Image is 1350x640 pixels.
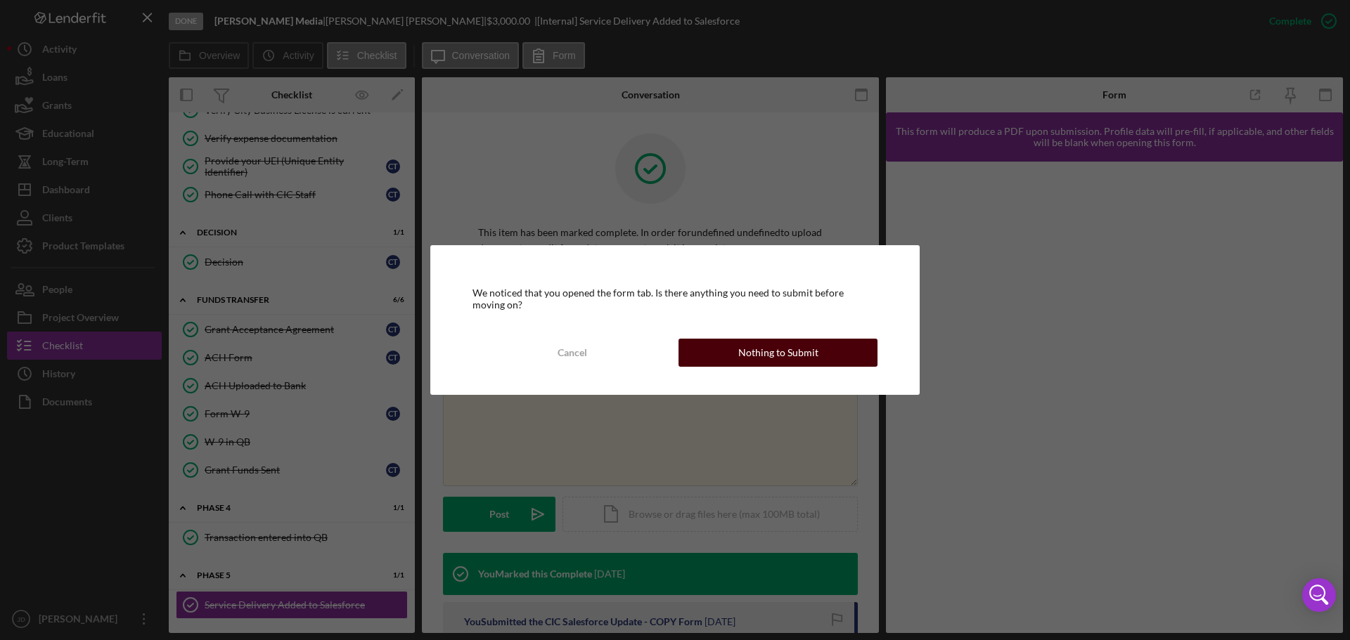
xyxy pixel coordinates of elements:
[738,339,818,367] div: Nothing to Submit
[472,287,877,310] div: We noticed that you opened the form tab. Is there anything you need to submit before moving on?
[558,339,587,367] div: Cancel
[1302,578,1336,612] div: Open Intercom Messenger
[472,339,671,367] button: Cancel
[679,339,877,367] button: Nothing to Submit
